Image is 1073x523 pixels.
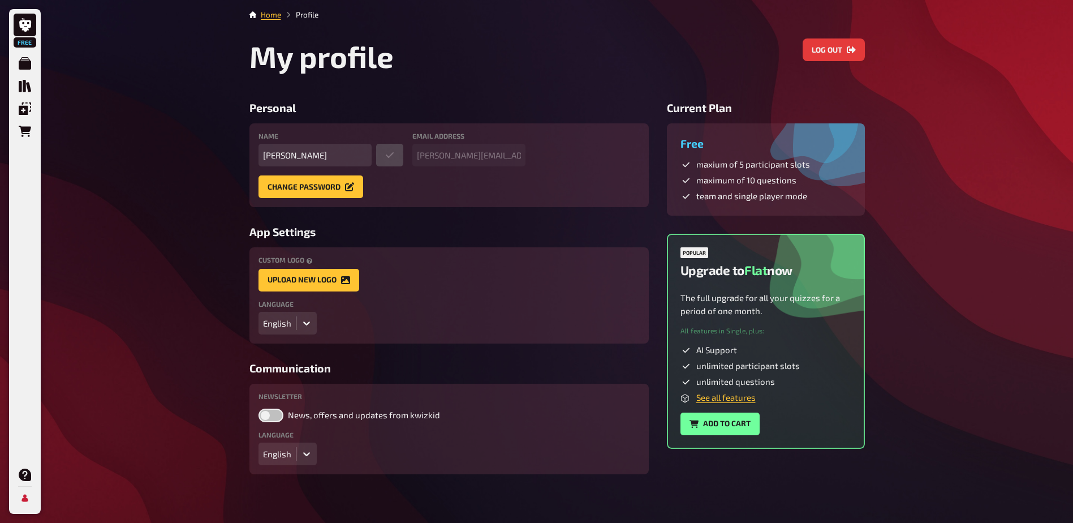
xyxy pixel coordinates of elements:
[412,132,525,139] label: Email address
[249,101,649,114] h3: Personal
[696,361,800,372] span: unlimited participant slots
[667,101,865,114] h3: Current Plan
[696,175,796,186] span: maximum of 10 questions
[258,431,640,438] label: Language
[680,263,792,278] h2: Upgrade to now
[680,413,760,435] button: Add to cart
[263,449,291,459] div: English
[696,376,775,388] span: unlimited questions
[258,301,640,307] label: Language
[249,362,649,375] h3: Communication
[744,263,767,278] span: Flat
[696,191,807,202] span: team and single player mode
[15,39,35,46] span: Free
[258,393,640,400] label: Newsletter
[696,392,756,402] a: See all features
[680,247,708,258] div: Popular
[803,38,865,61] button: Log out
[258,175,363,198] button: Change password
[258,269,359,291] button: Upload new Logo
[249,225,649,238] h3: App Settings
[680,326,764,336] small: All features in Single, plus :
[696,345,737,356] span: AI Support
[261,10,281,19] a: Home
[680,137,851,150] h3: Free
[281,9,318,20] li: Profile
[258,256,640,264] label: Custom Logo
[258,132,403,139] label: Name
[258,409,640,422] label: News, offers and updates from kwizkid
[261,9,281,20] li: Home
[680,291,851,317] p: The full upgrade for all your quizzes for a period of one month.
[696,159,810,170] span: maxium of 5 participant slots
[263,318,291,328] div: English
[249,38,394,74] h1: My profile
